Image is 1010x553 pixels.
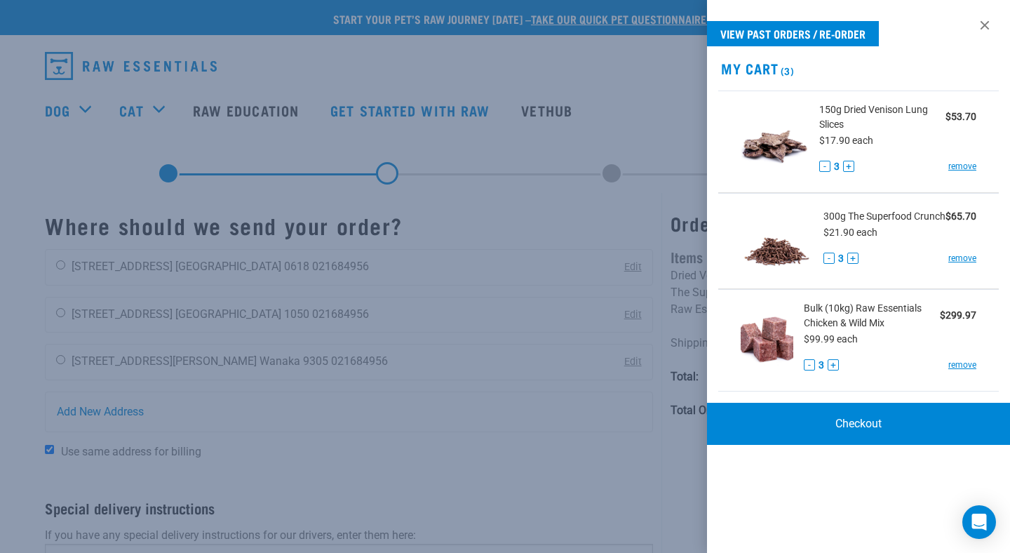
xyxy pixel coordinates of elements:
h2: My Cart [707,60,1010,76]
strong: $53.70 [945,111,976,122]
span: 300g The Superfood Crunch [823,209,945,224]
a: View past orders / re-order [707,21,879,46]
a: remove [948,252,976,265]
span: 3 [838,251,844,266]
button: - [823,253,835,264]
span: 150g Dried Venison Lung Slices [819,102,945,132]
button: - [804,359,815,371]
span: $99.99 each [804,333,858,345]
strong: $65.70 [945,211,976,222]
div: Open Intercom Messenger [962,505,996,539]
span: 3 [819,358,824,373]
span: $21.90 each [823,227,877,238]
img: Raw Essentials Chicken & Wild Mix [741,301,793,373]
span: 3 [834,159,840,174]
button: - [819,161,830,172]
button: + [828,359,839,371]
img: The Superfood Crunch [741,205,813,277]
strong: $299.97 [940,309,976,321]
button: + [847,253,858,264]
a: remove [948,160,976,173]
a: remove [948,359,976,371]
button: + [843,161,854,172]
a: Checkout [707,403,1010,445]
span: $17.90 each [819,135,873,146]
img: Dried Venison Lung Slices [741,102,809,175]
span: Bulk (10kg) Raw Essentials Chicken & Wild Mix [804,301,940,331]
span: (3) [779,68,795,73]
